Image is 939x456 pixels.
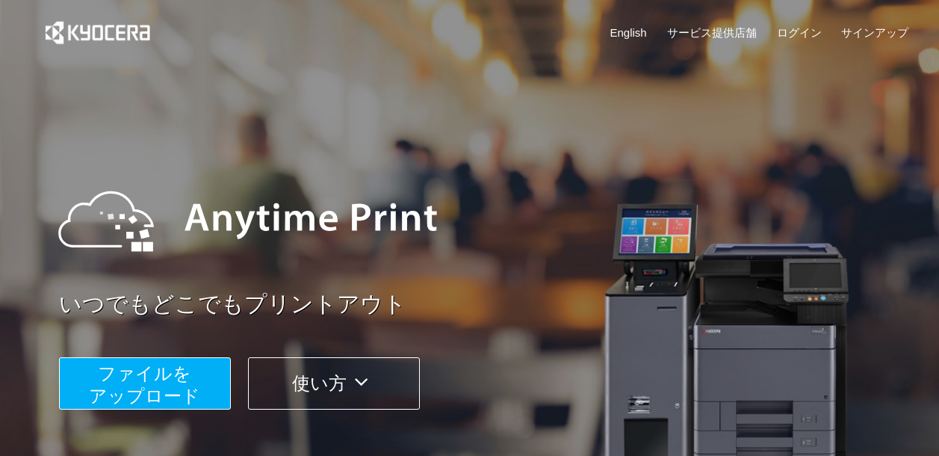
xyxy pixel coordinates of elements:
[610,25,647,40] a: English
[248,357,420,410] button: 使い方
[59,357,231,410] button: ファイルを​​アップロード
[59,289,918,321] a: いつでもどこでもプリントアウト
[777,25,822,40] a: ログイン
[89,363,200,406] span: ファイルを ​​アップロード
[667,25,757,40] a: サービス提供店舗
[841,25,908,40] a: サインアップ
